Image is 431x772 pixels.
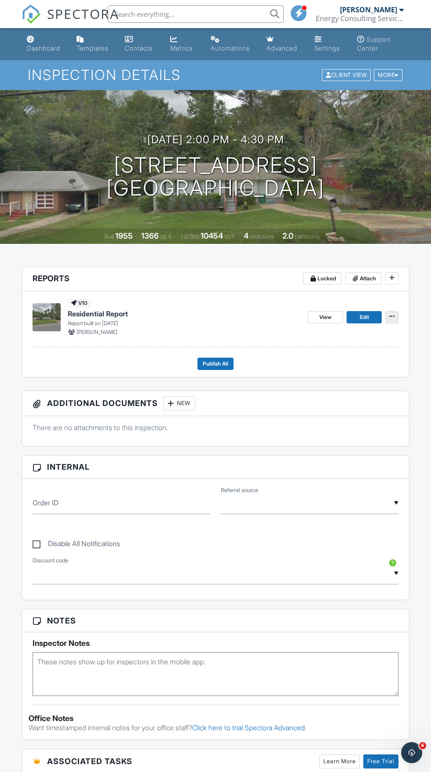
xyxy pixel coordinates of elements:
div: 10454 [201,231,223,240]
span: 6 [419,742,426,749]
div: New [163,396,195,410]
h1: [STREET_ADDRESS] [GEOGRAPHIC_DATA] [106,154,325,200]
a: Support Center [354,32,408,57]
div: Contacts [125,44,153,52]
span: sq. ft. [160,233,172,240]
h3: [DATE] 2:00 pm - 4:30 pm [147,134,284,145]
div: Support Center [357,36,391,52]
h3: Internal [22,456,409,478]
span: Lot Size [181,233,199,240]
h3: Notes [22,609,409,632]
a: Automations (Basic) [207,32,256,57]
a: Metrics [167,32,200,57]
span: Built [104,233,114,240]
a: Learn More [319,754,360,768]
span: Associated Tasks [47,755,132,767]
div: More [374,69,402,81]
h1: Inspection Details [28,67,403,83]
img: The Best Home Inspection Software - Spectora [22,4,41,24]
a: Client View [321,71,373,78]
div: Metrics [170,44,193,52]
a: Free Trial [363,754,398,768]
a: Contacts [121,32,160,57]
span: bathrooms [295,233,320,240]
h3: Additional Documents [22,391,409,416]
div: Office Notes [29,714,402,723]
div: Advanced [267,44,297,52]
label: Order ID [33,498,58,507]
span: bedrooms [250,233,274,240]
iframe: Intercom live chat [401,742,422,763]
span: sq.ft. [224,233,235,240]
div: 2.0 [282,231,293,240]
div: Automations [211,44,250,52]
div: Client View [322,69,371,81]
a: Advanced [263,32,304,57]
div: Dashboard [27,44,60,52]
a: Dashboard [23,32,66,57]
label: Disable All Notifications [33,540,120,551]
div: Energy Consulting Services [316,14,404,23]
p: Want timestamped internal notes for your office staff? [29,723,402,732]
p: There are no attachments to this inspection. [33,423,398,432]
div: Templates [77,44,109,52]
a: Click here to trial Spectora Advanced. [192,723,307,732]
div: [PERSON_NAME] [340,5,397,14]
div: 1955 [115,231,133,240]
h5: Inspector Notes [33,639,398,648]
span: SPECTORA [47,4,119,23]
input: Search everything... [108,5,284,23]
a: Templates [73,32,114,57]
label: Referral source [221,486,258,494]
a: Settings [311,32,347,57]
div: Settings [314,44,340,52]
label: Discount code [33,557,68,565]
div: 4 [244,231,248,240]
a: SPECTORA [22,12,119,30]
div: 1366 [141,231,159,240]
